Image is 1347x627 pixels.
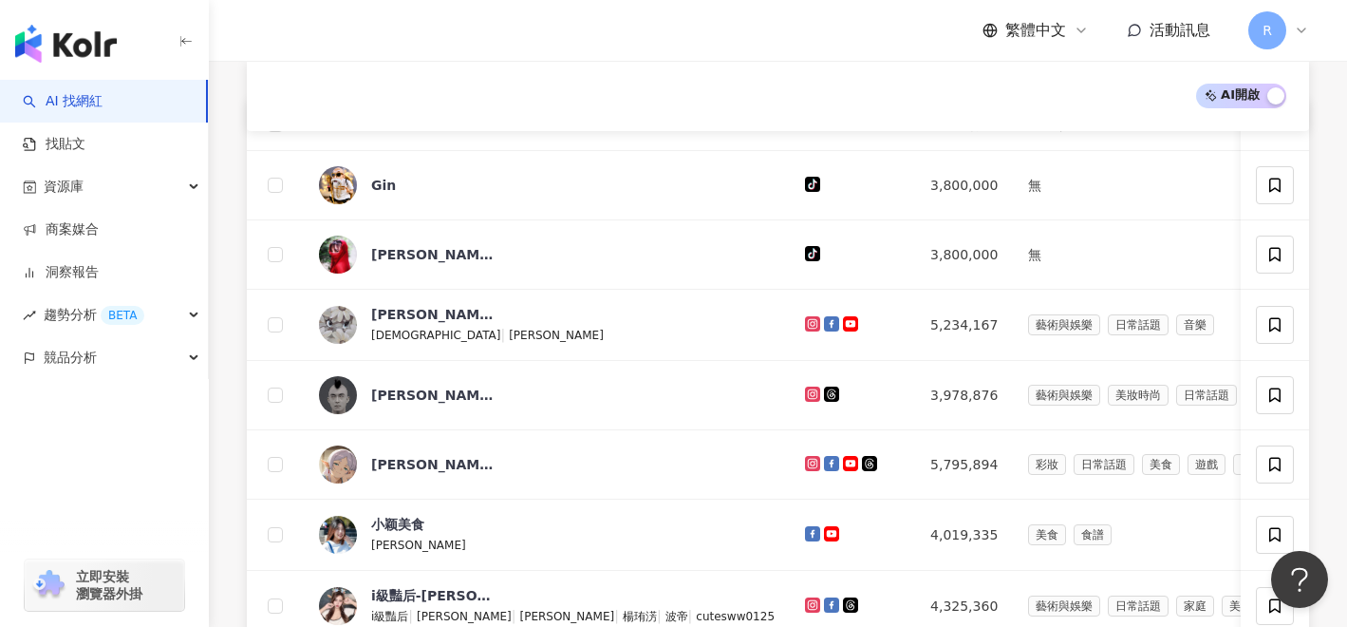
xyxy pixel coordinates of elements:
span: 競品分析 [44,336,97,379]
a: chrome extension立即安裝 瀏覽器外掛 [25,560,184,611]
span: 美食 [1028,524,1066,545]
span: 波帝 [665,610,688,623]
a: KOL Avatar小颖美食[PERSON_NAME] [319,515,775,555]
span: | [614,608,623,623]
span: 家庭 [1176,596,1214,617]
span: 遊戲 [1188,454,1225,475]
img: KOL Avatar [319,587,357,625]
span: cutesww0125 [696,610,775,623]
img: KOL Avatar [319,376,357,414]
a: KOL Avatari級豔后-[PERSON_NAME]โยโย่i級豔后|[PERSON_NAME]|[PERSON_NAME]|楊珛淓|波帝|cutesww0125 [319,586,775,626]
span: [PERSON_NAME] [371,539,466,552]
span: 藝術與娛樂 [1028,314,1100,335]
span: rise [23,309,36,322]
img: KOL Avatar [319,516,357,554]
span: [PERSON_NAME] [417,610,512,623]
span: R [1263,20,1272,41]
div: [PERSON_NAME] [371,386,495,405]
div: 小颖美食 [371,515,424,534]
td: 4,019,335 [915,500,1013,571]
span: 繁體中文 [1005,20,1066,41]
a: searchAI 找網紅 [23,92,103,111]
td: 3,978,876 [915,361,1013,430]
span: | [408,608,417,623]
td: 3,800,000 [915,151,1013,220]
td: 3,800,000 [915,220,1013,290]
span: 穿搭 [1233,454,1271,475]
a: 商案媒合 [23,220,99,239]
a: KOL Avatar[PERSON_NAME][DEMOGRAPHIC_DATA]|[PERSON_NAME] [319,305,775,345]
a: 洞察報告 [23,263,99,282]
a: KOL AvatarGin [319,166,775,204]
img: KOL Avatar [319,446,357,484]
a: KOL Avatar[PERSON_NAME] [319,236,775,274]
img: logo [15,25,117,63]
span: | [688,608,697,623]
span: 美食 [1222,596,1260,617]
img: KOL Avatar [319,306,357,344]
span: [PERSON_NAME] [519,610,614,623]
span: 立即安裝 瀏覽器外掛 [76,568,142,602]
img: chrome extension [30,570,67,600]
span: | [500,327,509,342]
a: KOL Avatar[PERSON_NAME] [319,446,775,484]
span: 活動訊息 [1150,21,1210,39]
img: KOL Avatar [319,236,357,274]
img: KOL Avatar [319,166,357,204]
span: 日常話題 [1176,385,1237,406]
div: BETA [101,306,144,325]
div: [PERSON_NAME] [371,245,495,264]
span: [PERSON_NAME] [509,329,604,342]
div: [PERSON_NAME] [371,305,495,324]
a: KOL Avatar[PERSON_NAME] [319,376,775,414]
div: i級豔后-[PERSON_NAME]โยโย่ [371,586,495,605]
span: 食譜 [1074,524,1112,545]
iframe: Help Scout Beacon - Open [1271,551,1328,608]
span: | [512,608,520,623]
span: 藝術與娛樂 [1028,385,1100,406]
div: [PERSON_NAME] [371,455,495,474]
a: 找貼文 [23,135,85,154]
span: [DEMOGRAPHIC_DATA] [371,329,500,342]
span: 藝術與娛樂 [1028,596,1100,617]
span: 資源庫 [44,165,84,208]
span: 音樂 [1176,314,1214,335]
span: 日常話題 [1108,314,1169,335]
span: 美食 [1142,454,1180,475]
span: 日常話題 [1108,596,1169,617]
td: 5,234,167 [915,290,1013,361]
span: 日常話題 [1074,454,1134,475]
span: | [657,608,665,623]
span: 楊珛淓 [623,610,657,623]
span: i級豔后 [371,610,408,623]
span: 美妝時尚 [1108,385,1169,406]
span: 彩妝 [1028,454,1066,475]
td: 5,795,894 [915,430,1013,500]
div: Gin [371,176,396,195]
span: 趨勢分析 [44,294,144,336]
